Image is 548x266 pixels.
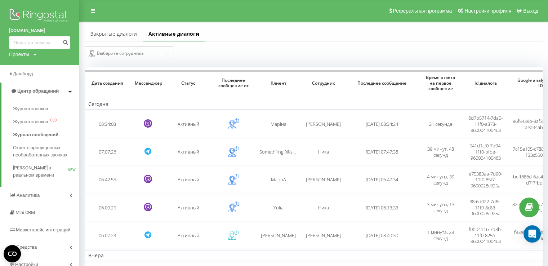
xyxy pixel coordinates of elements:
[9,27,70,34] a: [DOMAIN_NAME]
[261,80,295,86] span: Клиент
[469,198,502,217] span: 38f6d022-7d8c-11f0-8c83-9600028c925a
[261,232,296,239] span: [PERSON_NAME]
[13,115,79,128] a: Журнал звонковOLD
[144,175,152,183] svg: Viber
[366,176,398,183] span: [DATE] 06:47:34
[418,222,463,249] td: 1 минута, 28 секунд
[1,83,79,100] a: Центр обращений
[306,232,341,239] span: [PERSON_NAME]
[13,118,48,125] span: Журнал звонков
[9,7,70,25] img: Ringostat logo
[17,88,59,94] span: Центр обращений
[418,167,463,193] td: 4 минуты, 39 секунд
[353,80,411,86] span: Последнее сообщение
[89,49,164,58] div: Выберите сотрудника
[306,80,340,86] span: Сотрудник
[166,222,211,249] td: Активный
[468,80,503,86] span: Id диалога
[469,226,502,245] span: f0b04d16-7d8b-11f0-8256-960004100463
[13,102,79,115] a: Журнал звонков
[524,225,541,243] div: Open Intercom Messenger
[423,75,458,92] span: Время ответа на первое сообщение
[216,77,250,89] span: Последнее сообщение от
[166,111,211,137] td: Активный
[418,194,463,221] td: 3 минуты, 13 секунд
[135,80,161,86] span: Мессенджер
[306,176,341,183] span: [PERSON_NAME]
[13,164,68,179] span: [PERSON_NAME] в реальном времени
[85,111,130,137] td: 08:34:03
[13,141,79,161] a: Отчет о пропущенных необработанных звонках
[366,148,398,155] span: [DATE] 07:47:38
[318,204,329,211] span: Ника
[523,8,538,14] span: Выход
[306,121,341,127] span: [PERSON_NAME]
[85,222,130,249] td: 06:07:23
[17,192,40,198] span: Аналитика
[171,80,205,86] span: Статус
[259,148,352,155] span: Someth1ng (@sometimesiwannadiee) Else??
[271,121,286,127] span: Маріна
[143,27,205,41] a: Активные диалоги
[85,167,130,193] td: 06:42:55
[85,194,130,221] td: 06:09:25
[366,204,398,211] span: [DATE] 06:13:33
[9,51,29,58] div: Проекты
[90,80,124,86] span: Дата создания
[469,170,502,189] span: e75383aa-7d90-11f0-85f7-9600028c925a
[13,161,79,182] a: [PERSON_NAME] в реальном времениNEW
[9,36,70,49] input: Поиск по номеру
[469,142,502,161] span: 541d1cf0-7d94-11f0-bfbe-960004100463
[85,139,130,165] td: 07:07:26
[166,167,211,193] td: Активный
[418,111,463,137] td: 21 секунда
[418,139,463,165] td: 39 минут, 48 секунд
[16,244,37,250] span: Средства
[393,8,452,14] span: Реферальная программа
[366,232,398,239] span: [DATE] 08:40:30
[318,148,329,155] span: Ника
[13,71,33,76] span: Дашборд
[166,139,211,165] td: Активный
[13,131,58,138] span: Журнал сообщений
[13,144,76,159] span: Отчет о пропущенных необработанных звонках
[144,203,152,211] svg: Viber
[15,210,35,215] span: Mini CRM
[464,8,511,14] span: Настройки профиля
[13,105,48,112] span: Журнал звонков
[366,121,398,127] span: [DATE] 08:34:24
[85,27,143,41] a: Закрытые диалоги
[16,227,70,232] span: Маркетплейс интеграций
[273,204,284,211] span: Yulia
[13,128,79,141] a: Журнал сообщений
[4,245,21,262] button: Open CMP widget
[271,176,286,183] span: MarinA
[144,119,152,128] svg: Viber
[468,115,503,133] span: 6d7b5714-7da0-11f0-a378-960004100463
[166,194,211,221] td: Активный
